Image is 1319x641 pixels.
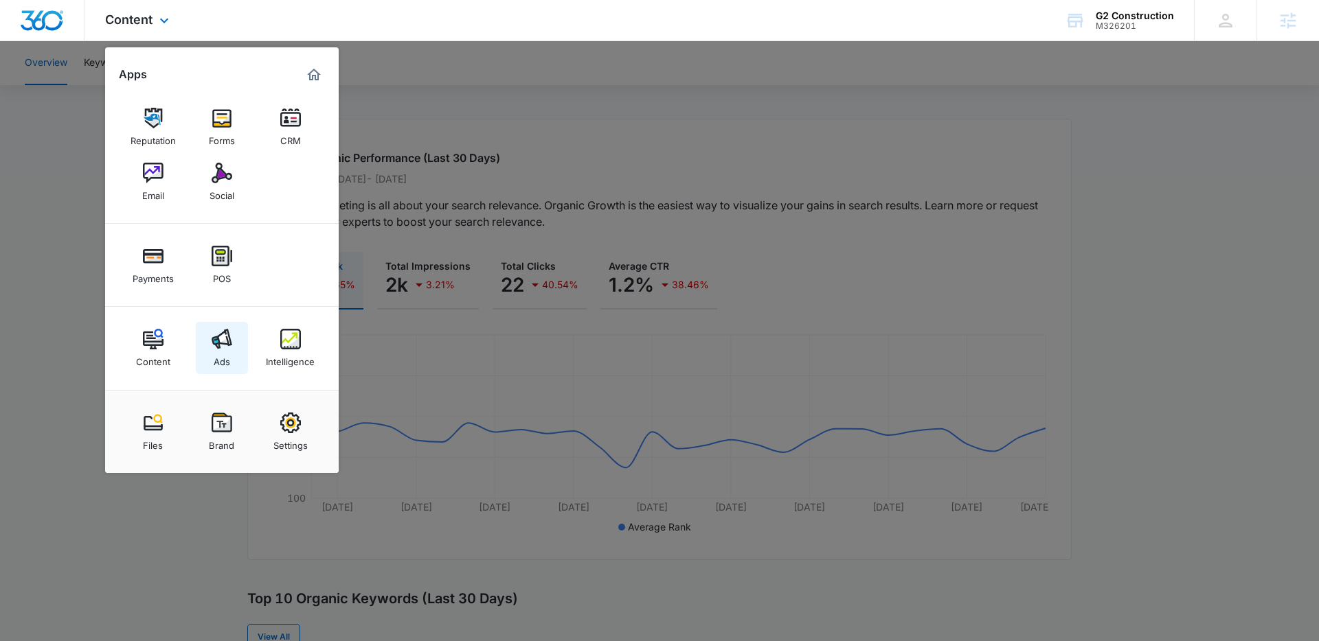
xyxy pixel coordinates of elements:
[142,183,164,201] div: Email
[127,406,179,458] a: Files
[196,239,248,291] a: POS
[1096,10,1174,21] div: account name
[266,349,315,367] div: Intelligence
[264,406,317,458] a: Settings
[273,433,308,451] div: Settings
[213,266,231,284] div: POS
[303,64,325,86] a: Marketing 360® Dashboard
[210,183,234,201] div: Social
[196,101,248,153] a: Forms
[127,101,179,153] a: Reputation
[264,101,317,153] a: CRM
[143,433,163,451] div: Files
[105,12,153,27] span: Content
[264,322,317,374] a: Intelligence
[127,239,179,291] a: Payments
[119,68,147,81] h2: Apps
[131,128,176,146] div: Reputation
[209,433,234,451] div: Brand
[127,322,179,374] a: Content
[133,266,174,284] div: Payments
[127,156,179,208] a: Email
[1096,21,1174,31] div: account id
[214,349,230,367] div: Ads
[136,349,170,367] div: Content
[196,322,248,374] a: Ads
[209,128,235,146] div: Forms
[196,406,248,458] a: Brand
[196,156,248,208] a: Social
[280,128,301,146] div: CRM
